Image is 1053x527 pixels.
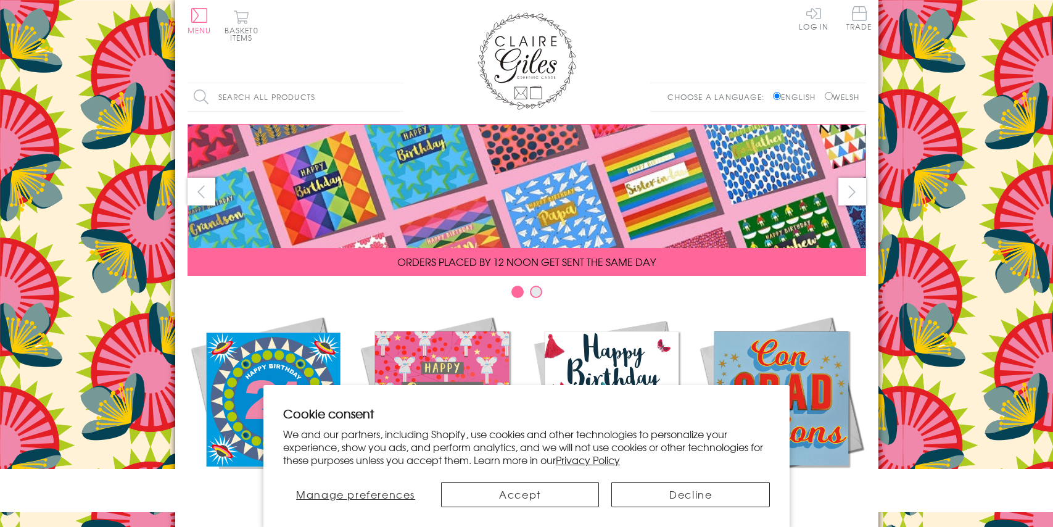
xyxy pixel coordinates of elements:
button: Carousel Page 1 (Current Slide) [511,286,524,298]
button: Menu [188,8,212,34]
a: Trade [846,6,872,33]
h2: Cookie consent [283,405,770,422]
button: Basket0 items [225,10,258,41]
span: 0 items [230,25,258,43]
input: English [773,92,781,100]
img: Claire Giles Greetings Cards [477,12,576,110]
a: Academic [696,313,866,507]
button: Accept [441,482,600,507]
p: We and our partners, including Shopify, use cookies and other technologies to personalize your ex... [283,428,770,466]
button: Manage preferences [283,482,429,507]
button: prev [188,178,215,205]
input: Welsh [825,92,833,100]
button: Decline [611,482,770,507]
button: next [838,178,866,205]
button: Carousel Page 2 [530,286,542,298]
a: Birthdays [527,313,696,507]
label: English [773,91,822,102]
a: Christmas [357,313,527,507]
input: Search all products [188,83,403,111]
span: Trade [846,6,872,30]
span: ORDERS PLACED BY 12 NOON GET SENT THE SAME DAY [397,254,656,269]
label: Welsh [825,91,860,102]
a: Privacy Policy [556,452,620,467]
input: Search [391,83,403,111]
p: Choose a language: [667,91,770,102]
div: Carousel Pagination [188,285,866,304]
a: New Releases [188,313,357,507]
a: Log In [799,6,828,30]
span: Menu [188,25,212,36]
span: Manage preferences [296,487,415,502]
